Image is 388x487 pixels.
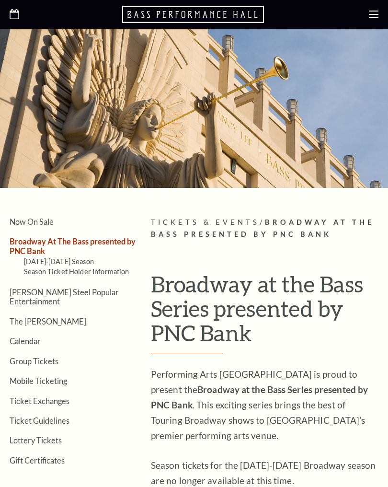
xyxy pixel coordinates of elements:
a: Season Ticket Holder Information [24,267,129,276]
span: Tickets & Events [151,218,260,226]
a: Calendar [10,336,41,346]
a: Broadway At The Bass presented by PNC Bank [10,237,136,255]
a: [DATE]-[DATE] Season [24,257,94,266]
a: Lottery Tickets [10,436,62,445]
a: Group Tickets [10,357,58,366]
a: Gift Certificates [10,456,65,465]
a: Ticket Guidelines [10,416,69,425]
a: Ticket Exchanges [10,396,69,406]
a: The [PERSON_NAME] [10,317,86,326]
a: [PERSON_NAME] Steel Popular Entertainment [10,288,119,306]
p: Performing Arts [GEOGRAPHIC_DATA] is proud to present the . This exciting series brings the best ... [151,367,378,443]
p: / [151,217,378,241]
a: Mobile Ticketing [10,376,67,385]
a: Now On Sale [10,217,54,226]
h1: Broadway at the Bass Series presented by PNC Bank [151,272,378,353]
strong: Broadway at the Bass Series presented by PNC Bank [151,384,368,410]
span: Broadway At The Bass presented by PNC Bank [151,218,374,238]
